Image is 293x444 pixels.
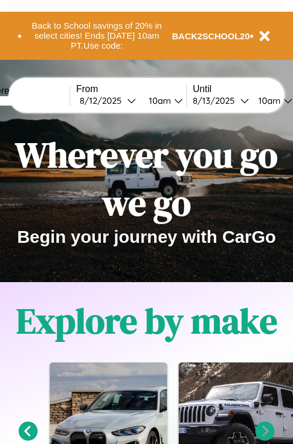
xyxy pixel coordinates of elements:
div: 10am [253,95,284,106]
div: 8 / 13 / 2025 [193,95,240,106]
b: BACK2SCHOOL20 [172,31,250,41]
h1: Explore by make [16,297,277,345]
div: 10am [143,95,174,106]
button: Back to School savings of 20% in select cities! Ends [DATE] 10am PT.Use code: [22,18,172,54]
label: From [76,84,186,94]
button: 8/12/2025 [76,94,139,107]
button: 10am [139,94,186,107]
div: 8 / 12 / 2025 [80,95,127,106]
